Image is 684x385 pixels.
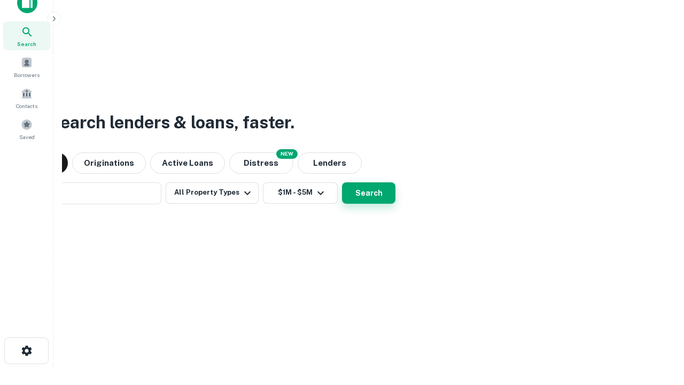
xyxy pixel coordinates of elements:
[3,52,50,81] a: Borrowers
[3,83,50,112] a: Contacts
[3,21,50,50] a: Search
[631,299,684,351] iframe: Chat Widget
[166,182,259,204] button: All Property Types
[263,182,338,204] button: $1M - $5M
[150,152,225,174] button: Active Loans
[276,149,298,159] div: NEW
[16,102,37,110] span: Contacts
[17,40,36,48] span: Search
[72,152,146,174] button: Originations
[49,110,294,135] h3: Search lenders & loans, faster.
[3,114,50,143] a: Saved
[19,133,35,141] span: Saved
[229,152,293,174] button: Search distressed loans with lien and other non-mortgage details.
[298,152,362,174] button: Lenders
[14,71,40,79] span: Borrowers
[342,182,395,204] button: Search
